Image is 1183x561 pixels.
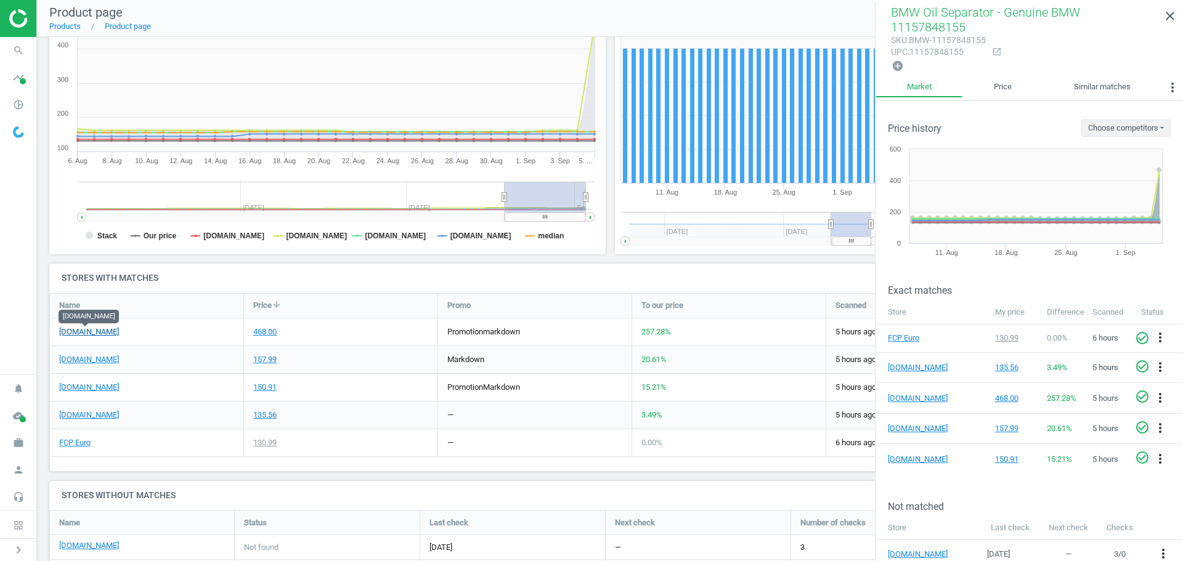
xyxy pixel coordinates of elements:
[447,355,484,364] span: markdown
[1092,454,1118,464] span: 5 hours
[994,249,1017,256] tspan: 18. Aug
[891,46,986,58] div: : 11157848155
[272,299,282,309] i: arrow_downward
[641,438,662,447] span: 0.00 %
[447,300,471,311] span: Promo
[981,516,1039,539] th: Last check
[1135,420,1150,435] i: check_circle_outline
[7,458,30,482] i: person
[992,47,1002,57] i: open_in_new
[7,431,30,454] i: work
[480,157,503,164] tspan: 30. Aug
[1153,451,1168,467] button: more_vert
[13,126,24,138] img: wGWNvw8QSZomAAAAABJRU5ErkJggg==
[253,437,277,448] div: 130.99
[1081,119,1171,137] button: Choose competitors
[57,76,68,83] text: 300
[772,188,795,196] tspan: 25. Aug
[1054,249,1077,256] tspan: 25. Aug
[891,59,905,73] button: add_circle
[1153,390,1168,406] button: more_vert
[1162,77,1183,102] button: more_vert
[641,300,683,311] span: To our price
[1092,394,1118,403] span: 5 hours
[890,145,901,153] text: 600
[342,157,365,164] tspan: 22. Aug
[59,310,119,323] div: [DOMAIN_NAME]
[1153,360,1168,374] i: more_vert
[307,157,330,164] tspan: 20. Aug
[577,204,591,211] tspan: Se…
[989,301,1041,324] th: My price
[641,382,667,392] span: 15.21 %
[59,326,119,337] a: [DOMAIN_NAME]
[11,543,26,557] i: chevron_right
[1163,9,1177,23] i: close
[49,264,1171,293] h4: Stores with matches
[1043,77,1162,98] a: Similar matches
[935,249,958,256] tspan: 11. Aug
[888,393,949,404] a: [DOMAIN_NAME]
[641,327,671,336] span: 257.28 %
[59,410,119,421] a: [DOMAIN_NAME]
[962,77,1043,98] a: Price
[57,41,68,49] text: 400
[445,157,468,164] tspan: 28. Aug
[888,549,962,560] a: [DOMAIN_NAME]
[1135,301,1183,324] th: Status
[832,188,852,196] tspan: 1. Sep
[888,454,949,465] a: [DOMAIN_NAME]
[253,382,277,393] div: 150.91
[888,362,949,373] a: [DOMAIN_NAME]
[59,540,119,551] a: [DOMAIN_NAME]
[1153,421,1168,435] i: more_vert
[244,542,278,553] span: Not found
[888,333,949,344] a: FCP Euro
[888,501,1183,512] h3: Not matched
[995,423,1035,434] div: 157.99
[59,354,119,365] a: [DOMAIN_NAME]
[1092,363,1118,372] span: 5 hours
[897,240,901,247] text: 0
[57,110,68,117] text: 200
[59,437,91,448] a: FCP Euro
[97,232,117,240] tspan: Stack
[876,301,989,324] th: Store
[429,542,596,553] span: [DATE]
[995,362,1035,373] div: 135.56
[835,437,1010,448] span: 6 hours ago
[995,454,1035,465] div: 150.91
[891,5,1080,34] span: BMW Oil Separator - Genuine BMW 11157848155
[169,157,192,164] tspan: 12. Aug
[273,157,296,164] tspan: 18. Aug
[835,354,1010,365] span: 5 hours ago
[1047,333,1068,342] span: 0.00 %
[891,34,986,46] div: : BMW-11157848155
[892,60,904,72] i: add_circle
[135,157,158,164] tspan: 10. Aug
[516,157,535,164] tspan: 1. Sep
[891,47,908,57] span: upc
[365,232,426,240] tspan: [DOMAIN_NAME]
[800,517,866,528] span: Number of checks
[102,157,121,164] tspan: 8. Aug
[876,516,981,539] th: Store
[835,410,1010,421] span: 5 hours ago
[1041,301,1086,324] th: Difference
[447,410,453,421] div: —
[1153,390,1168,405] i: more_vert
[59,517,80,528] span: Name
[59,300,80,311] span: Name
[244,517,267,528] span: Status
[1153,330,1168,346] button: more_vert
[1039,516,1097,539] th: Next check
[7,377,30,400] i: notifications
[253,326,277,337] div: 468.00
[68,157,87,164] tspan: 6. Aug
[1153,451,1168,466] i: more_vert
[57,144,68,151] text: 100
[286,232,347,240] tspan: [DOMAIN_NAME]
[447,327,483,336] span: promotion
[995,333,1035,344] div: 130.99
[238,157,261,164] tspan: 16. Aug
